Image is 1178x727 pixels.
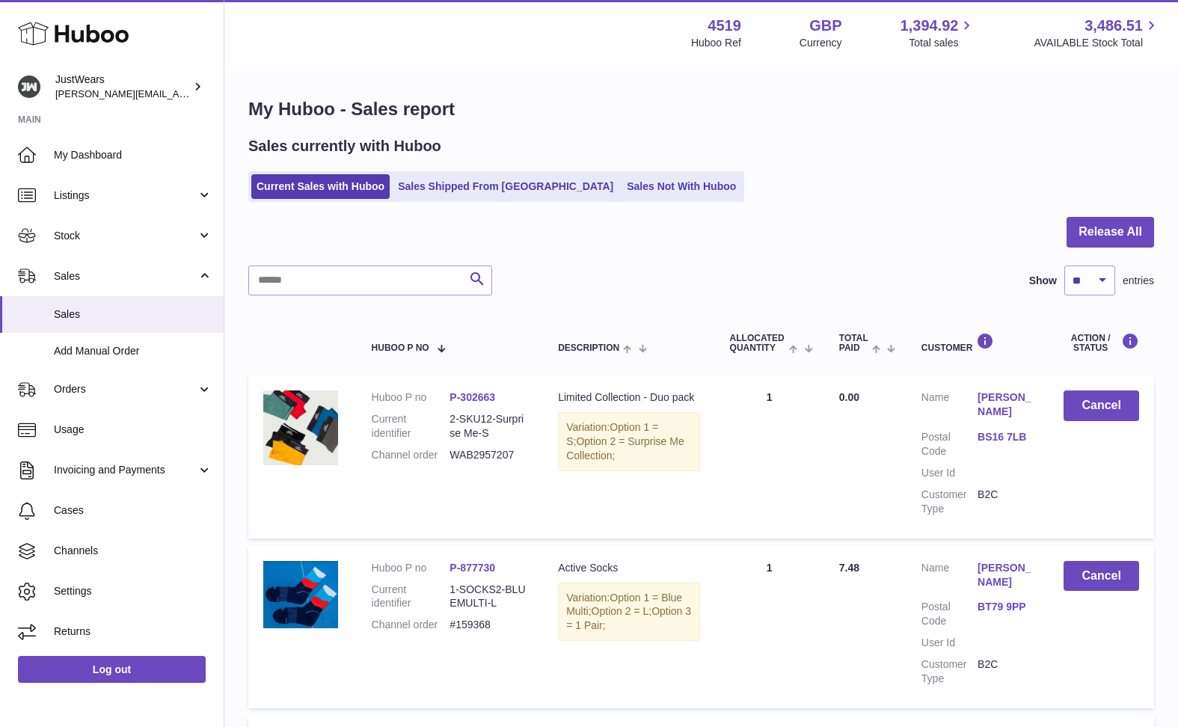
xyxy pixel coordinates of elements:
[263,561,338,628] img: 45191697208091.png
[54,307,212,322] span: Sales
[592,605,652,617] span: Option 2 = L;
[921,466,978,480] dt: User Id
[1064,390,1139,421] button: Cancel
[558,561,699,575] div: Active Socks
[558,343,619,353] span: Description
[1123,274,1154,288] span: entries
[372,583,450,611] dt: Current identifier
[54,423,212,437] span: Usage
[978,488,1034,516] dd: B2C
[566,421,658,447] span: Option 1 = S;
[54,269,197,283] span: Sales
[1067,217,1154,248] button: Release All
[55,73,190,101] div: JustWears
[54,503,212,518] span: Cases
[921,561,978,593] dt: Name
[921,430,978,458] dt: Postal Code
[54,584,212,598] span: Settings
[1034,16,1160,50] a: 3,486.51 AVAILABLE Stock Total
[921,600,978,628] dt: Postal Code
[978,600,1034,614] a: BT79 9PP
[372,561,450,575] dt: Huboo P no
[372,448,450,462] dt: Channel order
[566,592,682,618] span: Option 1 = Blue Multi;
[978,390,1034,419] a: [PERSON_NAME]
[1029,274,1057,288] label: Show
[18,76,40,98] img: josh@just-wears.com
[251,174,390,199] a: Current Sales with Huboo
[54,188,197,203] span: Listings
[372,412,450,441] dt: Current identifier
[978,657,1034,686] dd: B2C
[691,36,741,50] div: Huboo Ref
[55,88,300,99] span: [PERSON_NAME][EMAIL_ADDRESS][DOMAIN_NAME]
[54,382,197,396] span: Orders
[708,16,741,36] strong: 4519
[558,412,699,471] div: Variation:
[263,390,338,465] img: 45191626273205.jpg
[1034,36,1160,50] span: AVAILABLE Stock Total
[558,390,699,405] div: Limited Collection - Duo pack
[839,562,859,574] span: 7.48
[921,636,978,650] dt: User Id
[730,334,786,353] span: ALLOCATED Quantity
[450,618,528,632] dd: #159368
[839,334,868,353] span: Total paid
[921,488,978,516] dt: Customer Type
[248,136,441,156] h2: Sales currently with Huboo
[54,463,197,477] span: Invoicing and Payments
[809,16,841,36] strong: GBP
[1064,561,1139,592] button: Cancel
[450,562,495,574] a: P-877730
[622,174,741,199] a: Sales Not With Huboo
[372,618,450,632] dt: Channel order
[54,544,212,558] span: Channels
[1085,16,1143,36] span: 3,486.51
[393,174,619,199] a: Sales Shipped From [GEOGRAPHIC_DATA]
[921,657,978,686] dt: Customer Type
[566,435,684,461] span: Option 2 = Surprise Me Collection;
[248,97,1154,121] h1: My Huboo - Sales report
[909,36,975,50] span: Total sales
[450,583,528,611] dd: 1-SOCKS2-BLUEMULTI-L
[901,16,959,36] span: 1,394.92
[54,344,212,358] span: Add Manual Order
[54,229,197,243] span: Stock
[450,391,495,403] a: P-302663
[715,546,824,708] td: 1
[800,36,842,50] div: Currency
[1064,333,1139,353] div: Action / Status
[978,561,1034,589] a: [PERSON_NAME]
[978,430,1034,444] a: BS16 7LB
[54,625,212,639] span: Returns
[450,412,528,441] dd: 2-SKU12-Surprise Me-S
[18,656,206,683] a: Log out
[450,448,528,462] dd: WAB2957207
[54,148,212,162] span: My Dashboard
[901,16,976,50] a: 1,394.92 Total sales
[921,390,978,423] dt: Name
[558,583,699,642] div: Variation:
[921,333,1034,353] div: Customer
[372,343,429,353] span: Huboo P no
[839,391,859,403] span: 0.00
[372,390,450,405] dt: Huboo P no
[715,375,824,538] td: 1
